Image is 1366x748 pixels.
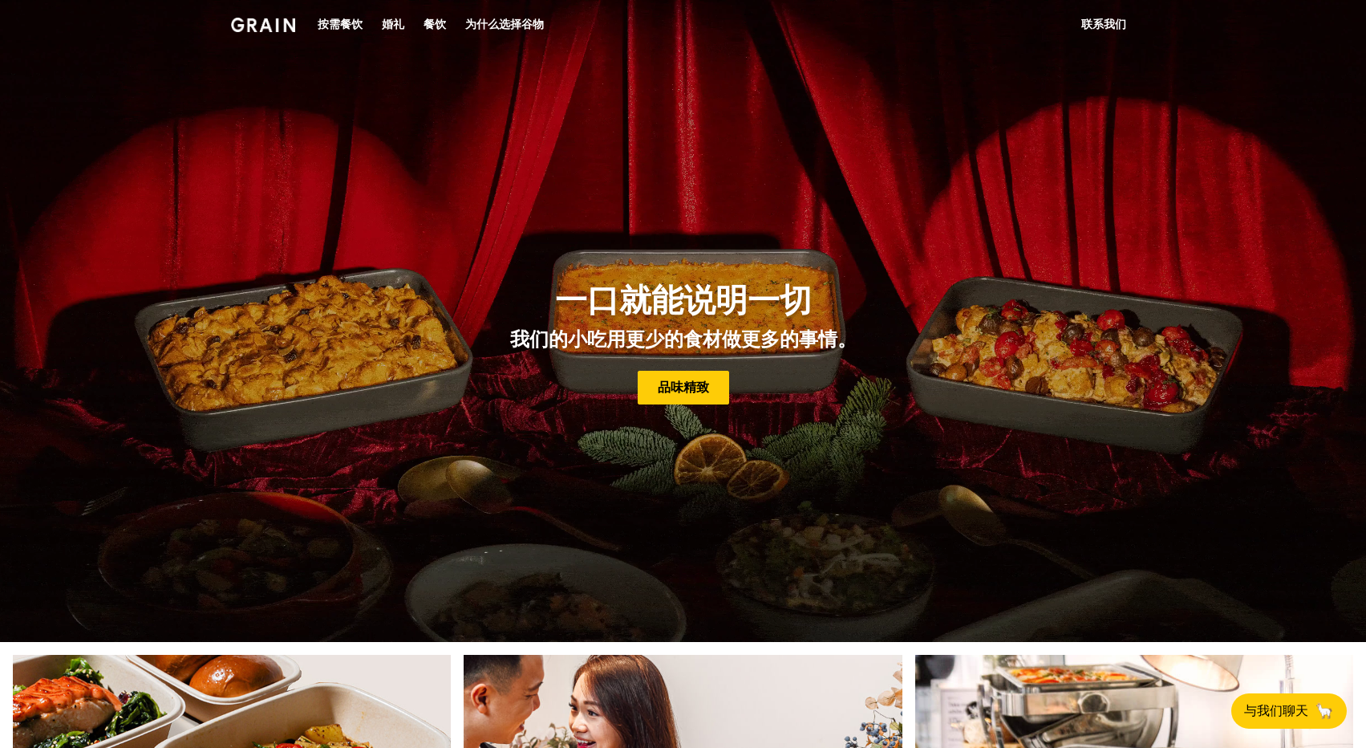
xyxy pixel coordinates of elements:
[510,328,857,352] font: 我们的小吃用更少的食材做更多的事情。
[1231,693,1347,729] button: 与我们聊天🦙
[414,1,456,49] a: 餐饮
[231,18,296,32] img: 粮食
[382,18,404,31] font: 婚礼
[555,282,812,320] font: 一口就能说明一切
[456,1,553,49] a: 为什么选择谷物
[424,18,446,31] font: 餐饮
[638,371,729,404] a: 品味精致
[1244,703,1308,718] font: 与我们聊天
[1081,18,1126,31] font: 联系我们
[318,18,363,31] font: 按需餐饮
[658,380,709,395] font: 品味精致
[1315,701,1334,720] font: 🦙
[372,1,414,49] a: 婚礼
[1072,1,1136,49] a: 联系我们
[465,18,544,31] font: 为什么选择谷物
